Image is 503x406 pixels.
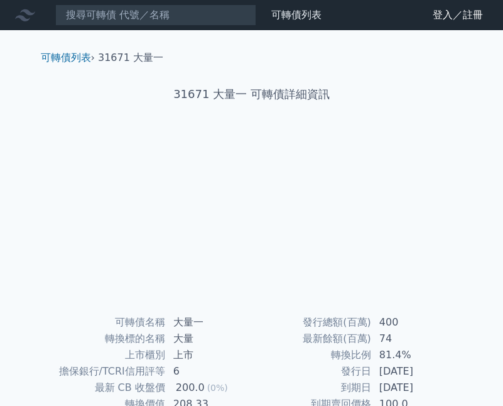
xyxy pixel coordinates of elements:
[166,314,252,331] td: 大量一
[46,314,166,331] td: 可轉債名稱
[423,5,493,25] a: 登入／註冊
[98,50,163,65] li: 31671 大量一
[31,85,473,103] h1: 31671 大量一 可轉債詳細資訊
[271,9,322,21] a: 可轉債列表
[372,347,458,363] td: 81.4%
[252,314,372,331] td: 發行總額(百萬)
[252,380,372,396] td: 到期日
[372,363,458,380] td: [DATE]
[372,380,458,396] td: [DATE]
[166,363,252,380] td: 6
[372,314,458,331] td: 400
[166,347,252,363] td: 上市
[252,347,372,363] td: 轉換比例
[46,331,166,347] td: 轉換標的名稱
[173,380,207,395] div: 200.0
[207,383,228,393] span: (0%)
[46,380,166,396] td: 最新 CB 收盤價
[41,52,91,63] a: 可轉債列表
[252,363,372,380] td: 發行日
[46,363,166,380] td: 擔保銀行/TCRI信用評等
[372,331,458,347] td: 74
[166,331,252,347] td: 大量
[252,331,372,347] td: 最新餘額(百萬)
[41,50,95,65] li: ›
[55,4,256,26] input: 搜尋可轉債 代號／名稱
[46,347,166,363] td: 上市櫃別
